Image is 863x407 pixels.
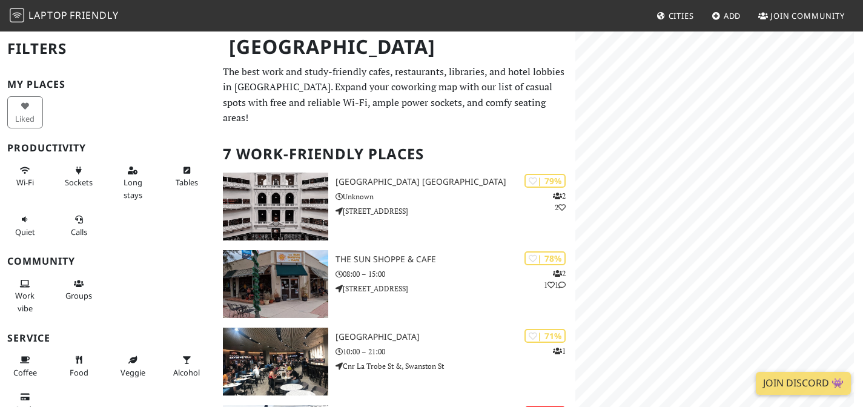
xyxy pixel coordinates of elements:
[10,5,119,27] a: LaptopFriendly LaptopFriendly
[115,160,151,205] button: Long stays
[7,350,43,382] button: Coffee
[7,30,208,67] h2: Filters
[336,346,575,357] p: 10:00 – 21:00
[544,268,566,291] p: 2 1 1
[65,177,93,188] span: Power sockets
[336,177,575,187] h3: [GEOGRAPHIC_DATA] [GEOGRAPHIC_DATA]
[7,79,208,90] h3: My Places
[336,205,575,217] p: [STREET_ADDRESS]
[223,173,328,240] img: State Library Victoria
[524,329,566,343] div: | 71%
[223,64,568,126] p: The best work and study-friendly cafes, restaurants, libraries, and hotel lobbies in [GEOGRAPHIC_...
[10,8,24,22] img: LaptopFriendly
[336,283,575,294] p: [STREET_ADDRESS]
[652,5,699,27] a: Cities
[7,142,208,154] h3: Productivity
[216,173,575,240] a: State Library Victoria | 79% 22 [GEOGRAPHIC_DATA] [GEOGRAPHIC_DATA] Unknown [STREET_ADDRESS]
[336,191,575,202] p: Unknown
[65,290,92,301] span: Group tables
[61,160,97,193] button: Sockets
[176,177,198,188] span: Work-friendly tables
[336,360,575,372] p: Cnr La Trobe St &, Swanston St
[61,274,97,306] button: Groups
[553,190,566,213] p: 2 2
[7,160,43,193] button: Wi-Fi
[7,210,43,242] button: Quiet
[753,5,850,27] a: Join Community
[336,332,575,342] h3: [GEOGRAPHIC_DATA]
[336,268,575,280] p: 08:00 – 15:00
[28,8,68,22] span: Laptop
[724,10,741,21] span: Add
[15,290,35,313] span: People working
[336,254,575,265] h3: The Sun Shoppe & Cafe
[71,227,87,237] span: Video/audio calls
[15,227,35,237] span: Quiet
[7,274,43,318] button: Work vibe
[61,350,97,382] button: Food
[173,367,200,378] span: Alcohol
[16,177,34,188] span: Stable Wi-Fi
[7,256,208,267] h3: Community
[756,372,851,395] a: Join Discord 👾
[216,250,575,318] a: The Sun Shoppe & Cafe | 78% 211 The Sun Shoppe & Cafe 08:00 – 15:00 [STREET_ADDRESS]
[13,367,37,378] span: Coffee
[770,10,845,21] span: Join Community
[169,160,205,193] button: Tables
[121,367,145,378] span: Veggie
[223,136,568,173] h2: 7 Work-Friendly Places
[70,367,88,378] span: Food
[115,350,151,382] button: Veggie
[216,328,575,395] a: Melbourne Central | 71% 1 [GEOGRAPHIC_DATA] 10:00 – 21:00 Cnr La Trobe St &, Swanston St
[223,250,328,318] img: The Sun Shoppe & Cafe
[553,345,566,357] p: 1
[61,210,97,242] button: Calls
[707,5,746,27] a: Add
[524,174,566,188] div: | 79%
[223,328,328,395] img: Melbourne Central
[70,8,118,22] span: Friendly
[669,10,694,21] span: Cities
[524,251,566,265] div: | 78%
[124,177,142,200] span: Long stays
[219,30,573,64] h1: [GEOGRAPHIC_DATA]
[7,333,208,344] h3: Service
[169,350,205,382] button: Alcohol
